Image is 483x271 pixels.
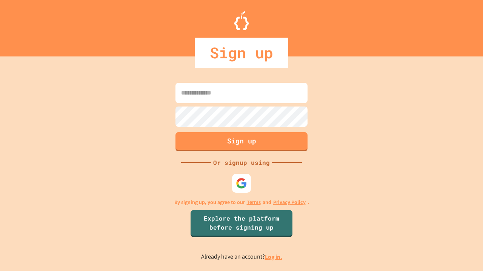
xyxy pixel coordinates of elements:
[174,198,309,206] p: By signing up, you agree to our and .
[234,11,249,30] img: Logo.svg
[191,210,292,237] a: Explore the platform before signing up
[195,38,288,68] div: Sign up
[265,253,282,261] a: Log in.
[201,252,282,262] p: Already have an account?
[273,198,306,206] a: Privacy Policy
[247,198,261,206] a: Terms
[236,178,247,189] img: google-icon.svg
[211,158,272,167] div: Or signup using
[175,132,308,151] button: Sign up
